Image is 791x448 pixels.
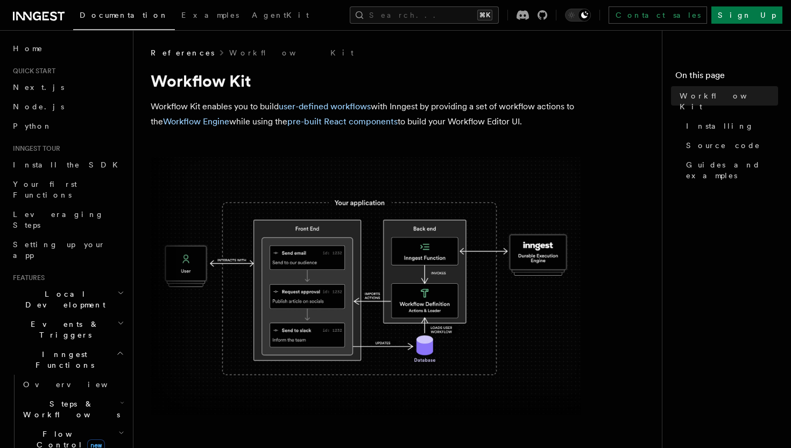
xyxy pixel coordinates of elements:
[163,116,229,127] a: Workflow Engine
[13,122,52,130] span: Python
[9,284,126,314] button: Local Development
[252,11,309,19] span: AgentKit
[175,3,245,29] a: Examples
[9,97,126,116] a: Node.js
[23,380,134,389] span: Overview
[151,47,214,58] span: References
[9,116,126,136] a: Python
[80,11,168,19] span: Documentation
[9,174,126,205] a: Your first Functions
[9,235,126,265] a: Setting up your app
[287,116,398,127] a: pre-built React components
[151,99,581,129] p: Workflow Kit enables you to build with Inngest by providing a set of workflow actions to the whil...
[9,345,126,375] button: Inngest Functions
[9,274,45,282] span: Features
[9,39,126,58] a: Home
[9,289,117,310] span: Local Development
[609,6,707,24] a: Contact sales
[13,102,64,111] span: Node.js
[682,116,778,136] a: Installing
[151,71,581,90] h1: Workflow Kit
[19,394,126,424] button: Steps & Workflows
[686,159,778,181] span: Guides and examples
[477,10,492,20] kbd: ⌘K
[13,83,64,92] span: Next.js
[675,69,778,86] h4: On this page
[229,47,354,58] a: Workflow Kit
[13,160,124,169] span: Install the SDK
[13,210,104,229] span: Leveraging Steps
[279,101,371,111] a: user-defined workflows
[19,398,120,420] span: Steps & Workflows
[9,349,116,370] span: Inngest Functions
[73,3,175,30] a: Documentation
[682,136,778,155] a: Source code
[9,319,117,340] span: Events & Triggers
[9,78,126,97] a: Next.js
[9,314,126,345] button: Events & Triggers
[181,11,239,19] span: Examples
[9,205,126,235] a: Leveraging Steps
[565,9,591,22] button: Toggle dark mode
[151,157,581,415] img: The Workflow Kit provides a Workflow Engine to compose workflow actions on the back end and a set...
[13,43,43,54] span: Home
[711,6,782,24] a: Sign Up
[682,155,778,185] a: Guides and examples
[350,6,499,24] button: Search...⌘K
[9,155,126,174] a: Install the SDK
[680,90,778,112] span: Workflow Kit
[9,67,55,75] span: Quick start
[13,180,77,199] span: Your first Functions
[245,3,315,29] a: AgentKit
[13,240,105,260] span: Setting up your app
[9,144,60,153] span: Inngest tour
[686,121,754,131] span: Installing
[19,375,126,394] a: Overview
[675,86,778,116] a: Workflow Kit
[686,140,760,151] span: Source code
